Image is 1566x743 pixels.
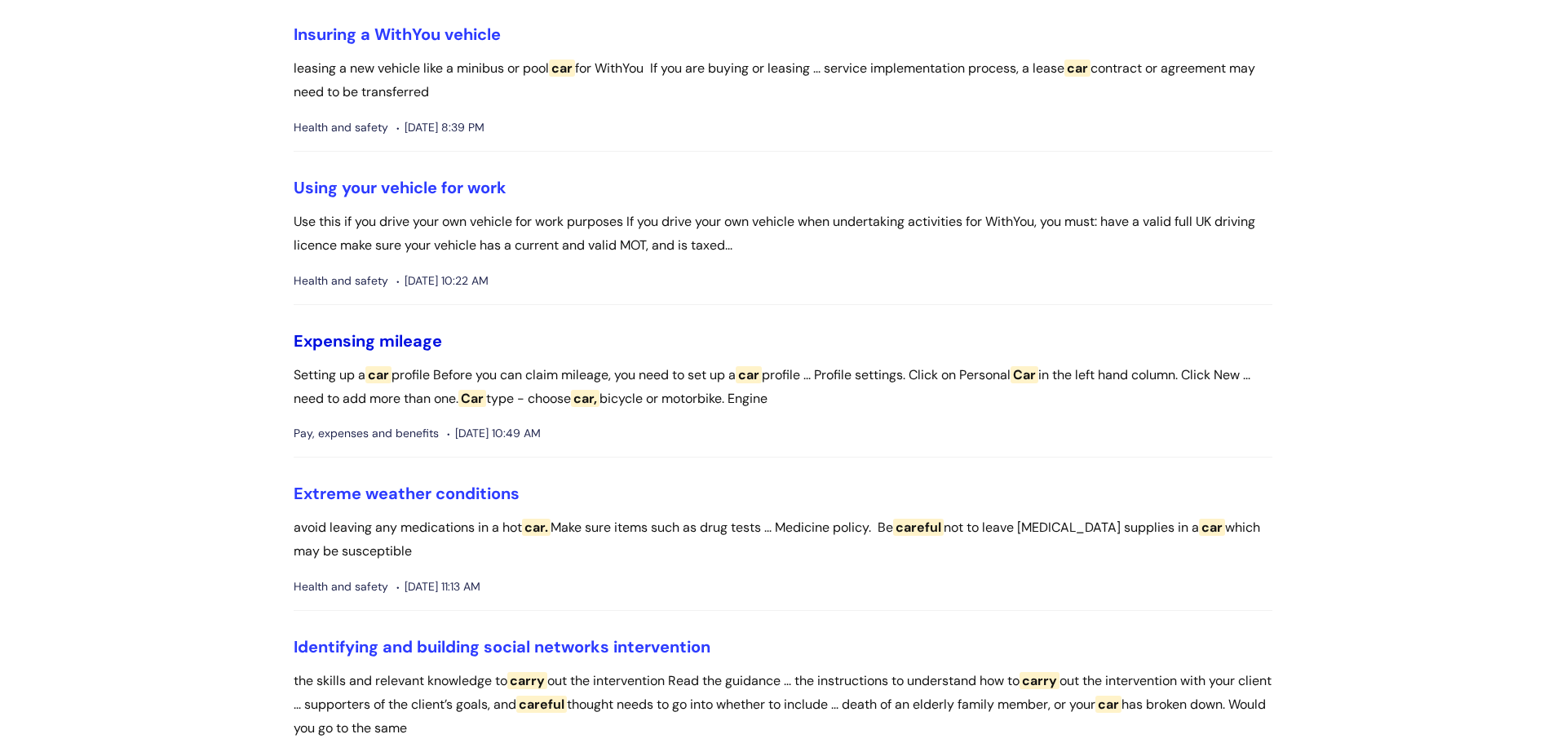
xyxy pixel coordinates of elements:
span: Car [1011,366,1038,383]
span: [DATE] 8:39 PM [396,117,484,138]
a: Expensing mileage [294,330,442,352]
p: the skills and relevant knowledge to out the intervention Read the guidance ... the instructions ... [294,670,1272,740]
a: Identifying and building social networks intervention [294,636,710,657]
span: car [736,366,762,383]
a: Insuring a WithYou vehicle [294,24,501,45]
span: car [1095,696,1121,713]
p: Setting up a profile Before you can claim mileage, you need to set up a profile ... Profile setti... [294,364,1272,411]
span: car [549,60,575,77]
span: car [1064,60,1090,77]
span: [DATE] 11:13 AM [396,577,480,597]
span: [DATE] 10:22 AM [396,271,489,291]
span: car [1199,519,1225,536]
p: avoid leaving any medications in a hot Make sure items such as drug tests ... Medicine policy. Be... [294,516,1272,564]
p: Use this if you drive your own vehicle for work purposes If you drive your own vehicle when under... [294,210,1272,258]
p: leasing a new vehicle like a minibus or pool for WithYou If you are buying or leasing ... service... [294,57,1272,104]
span: car [365,366,391,383]
a: Using your vehicle for work [294,177,507,198]
span: Pay, expenses and benefits [294,423,439,444]
a: Extreme weather conditions [294,483,520,504]
span: Health and safety [294,117,388,138]
span: careful [893,519,944,536]
span: carry [1020,672,1059,689]
span: careful [516,696,567,713]
span: car, [571,390,599,407]
span: Car [458,390,486,407]
span: car. [522,519,551,536]
span: [DATE] 10:49 AM [447,423,541,444]
span: Health and safety [294,271,388,291]
span: Health and safety [294,577,388,597]
span: carry [507,672,547,689]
